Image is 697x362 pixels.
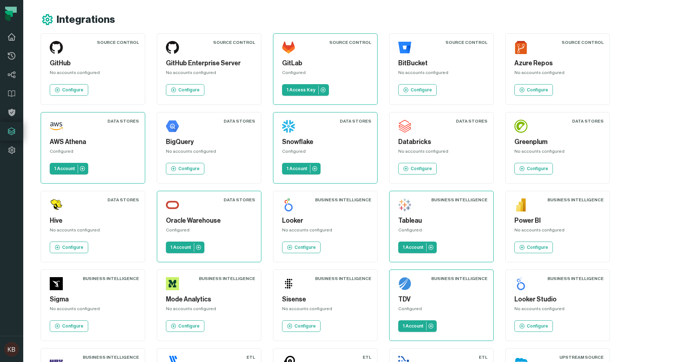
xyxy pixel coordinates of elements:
div: No accounts configured [50,70,136,78]
div: Business Intelligence [431,197,488,203]
p: Configure [527,87,548,93]
img: Hive [50,198,63,211]
img: Sisense [282,277,295,290]
div: Business Intelligence [431,276,488,281]
h5: Sigma [50,295,136,304]
h5: Snowflake [282,137,368,147]
div: Source Control [97,40,139,45]
a: 1 Access Key [282,84,329,96]
div: Business Intelligence [199,276,255,281]
a: 1 Account [50,163,88,174]
img: GitHub [50,41,63,54]
h5: Greenplum [514,137,601,147]
h5: GitHub Enterprise Server [166,58,252,68]
p: Configure [62,87,83,93]
div: Source Control [445,40,488,45]
p: Configure [62,244,83,250]
img: Databricks [398,120,411,133]
img: Greenplum [514,120,527,133]
h5: Oracle Warehouse [166,216,252,226]
div: Business Intelligence [315,197,371,203]
h5: BigQuery [166,137,252,147]
img: AWS Athena [50,120,63,133]
a: 1 Account [282,163,321,174]
h5: Tableau [398,216,485,226]
div: Business Intelligence [547,276,604,281]
div: ETL [246,354,255,360]
h5: GitHub [50,58,136,68]
img: Looker Studio [514,277,527,290]
div: Business Intelligence [83,354,139,360]
p: Configure [527,323,548,329]
img: Azure Repos [514,41,527,54]
a: Configure [50,84,88,96]
p: Configure [527,166,548,172]
p: Configure [178,87,200,93]
a: Configure [166,163,204,174]
img: GitHub Enterprise Server [166,41,179,54]
img: BigQuery [166,120,179,133]
div: Business Intelligence [83,276,139,281]
a: Configure [398,84,437,96]
p: 1 Account [54,166,75,172]
p: Configure [62,323,83,329]
h5: Hive [50,216,136,226]
a: Configure [50,242,88,253]
div: No accounts configured [398,148,485,157]
p: 1 Account [170,244,191,250]
div: No accounts configured [398,70,485,78]
div: No accounts configured [166,306,252,314]
div: No accounts configured [514,148,601,157]
div: Configured [50,148,136,157]
a: 1 Account [166,242,204,253]
div: No accounts configured [166,148,252,157]
img: Mode Analytics [166,277,179,290]
div: Configured [282,148,368,157]
div: Source Control [329,40,371,45]
p: Configure [411,166,432,172]
a: Configure [166,320,204,332]
h5: TDV [398,295,485,304]
h5: AWS Athena [50,137,136,147]
p: Configure [411,87,432,93]
a: Configure [50,320,88,332]
a: Configure [282,320,321,332]
div: Data Stores [224,197,255,203]
img: Snowflake [282,120,295,133]
div: No accounts configured [166,70,252,78]
h5: GitLab [282,58,368,68]
a: Configure [514,84,553,96]
img: Oracle Warehouse [166,198,179,211]
div: No accounts configured [282,227,368,236]
h5: Databricks [398,137,485,147]
img: Looker [282,198,295,211]
img: Sigma [50,277,63,290]
div: Data Stores [107,197,139,203]
div: Configured [282,70,368,78]
a: Configure [514,163,553,174]
div: No accounts configured [282,306,368,314]
h5: BitBucket [398,58,485,68]
div: Source Control [213,40,255,45]
div: Data Stores [224,118,255,124]
h5: Mode Analytics [166,295,252,304]
p: 1 Access Key [286,87,315,93]
div: No accounts configured [514,70,601,78]
div: Configured [398,227,485,236]
img: avatar of Kennedy Bruce [4,342,19,357]
div: ETL [363,354,371,360]
div: Business Intelligence [315,276,371,281]
div: Data Stores [572,118,604,124]
a: 1 Account [398,320,437,332]
img: GitLab [282,41,295,54]
div: Upstream Source [559,354,604,360]
img: Tableau [398,198,411,211]
div: Source Control [562,40,604,45]
img: TDV [398,277,411,290]
p: 1 Account [403,323,423,329]
h1: Integrations [57,13,115,26]
div: ETL [479,354,488,360]
div: No accounts configured [50,227,136,236]
div: No accounts configured [514,306,601,314]
a: Configure [398,163,437,174]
